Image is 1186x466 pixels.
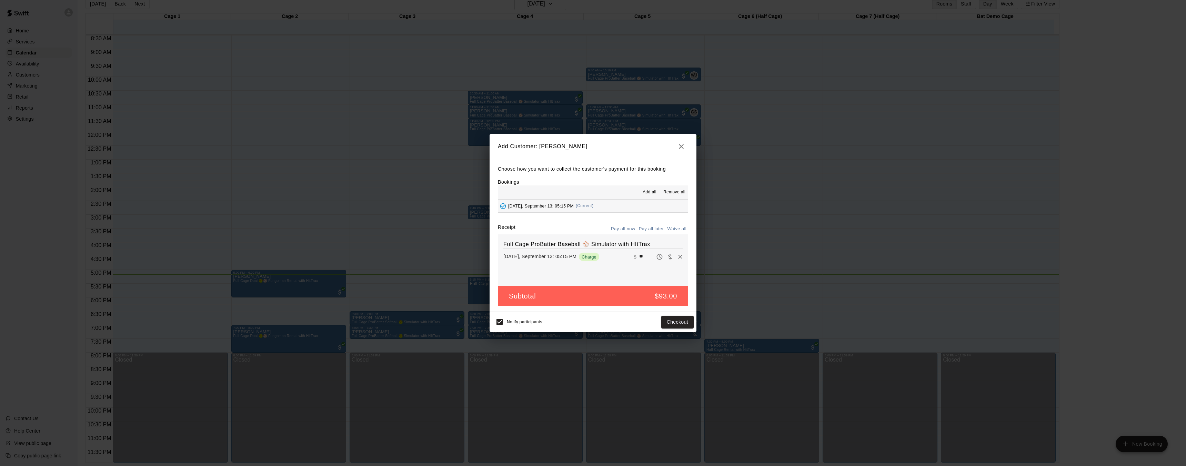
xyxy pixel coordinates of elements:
button: Remove all [661,187,688,198]
button: Waive all [665,224,688,234]
button: Remove [675,252,685,262]
h5: $93.00 [655,292,677,301]
span: Charge [579,254,599,260]
button: Added - Collect Payment [498,201,508,211]
p: [DATE], September 13: 05:15 PM [503,253,576,260]
button: Pay all later [637,224,666,234]
span: (Current) [576,203,594,208]
span: Add all [643,189,656,196]
h2: Add Customer: [PERSON_NAME] [490,134,696,159]
span: [DATE], September 13: 05:15 PM [508,203,574,208]
span: Pay later [654,253,665,259]
button: Add all [639,187,661,198]
label: Receipt [498,224,515,234]
button: Checkout [661,316,694,328]
p: Choose how you want to collect the customer's payment for this booking [498,165,688,173]
h6: Full Cage ProBatter Baseball ⚾ Simulator with HItTrax [503,240,683,249]
p: $ [634,253,636,260]
span: Waive payment [665,253,675,259]
label: Bookings [498,179,519,185]
button: Pay all now [609,224,637,234]
button: Added - Collect Payment[DATE], September 13: 05:15 PM(Current) [498,200,688,212]
span: Notify participants [507,320,542,325]
h5: Subtotal [509,292,536,301]
span: Remove all [663,189,685,196]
